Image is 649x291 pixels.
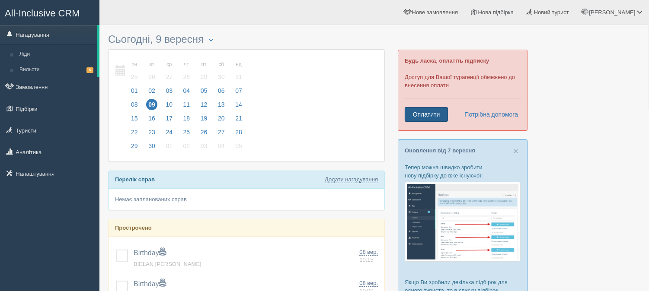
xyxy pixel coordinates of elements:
[230,100,245,114] a: 14
[198,127,210,138] span: 26
[513,146,518,156] span: ×
[129,127,140,138] span: 22
[146,85,157,96] span: 02
[181,140,192,152] span: 02
[161,56,177,86] a: ср 27
[359,248,381,264] a: 08 вер. 10:15
[478,9,514,16] span: Нова підбірка
[163,61,175,68] small: ср
[459,107,518,122] a: Потрібна допомога
[109,189,384,210] div: Немає запланованих справ
[129,61,140,68] small: пн
[161,86,177,100] a: 03
[146,99,157,110] span: 09
[179,86,195,100] a: 04
[163,99,175,110] span: 10
[196,141,212,155] a: 03
[233,71,244,82] span: 31
[198,61,210,68] small: пт
[163,71,175,82] span: 27
[213,86,230,100] a: 06
[144,114,160,127] a: 16
[196,114,212,127] a: 19
[134,261,201,267] a: BIELAN [PERSON_NAME]
[163,127,175,138] span: 24
[216,113,227,124] span: 20
[179,56,195,86] a: чт 28
[589,9,635,16] span: [PERSON_NAME]
[126,127,143,141] a: 22
[126,100,143,114] a: 08
[16,47,97,62] a: Ліди
[213,141,230,155] a: 04
[534,9,569,16] span: Новий турист
[161,141,177,155] a: 01
[216,61,227,68] small: сб
[161,127,177,141] a: 24
[161,114,177,127] a: 17
[129,99,140,110] span: 08
[405,163,521,180] p: Тепер можна швидко зробити нову підбірку до вже існуючої:
[230,114,245,127] a: 21
[405,107,448,122] a: Оплатити
[213,127,230,141] a: 27
[405,57,489,64] b: Будь ласка, оплатіть підписку
[134,249,166,256] span: Birthday
[126,56,143,86] a: пн 25
[233,140,244,152] span: 05
[213,56,230,86] a: сб 30
[144,56,160,86] a: вт 26
[213,100,230,114] a: 13
[179,100,195,114] a: 11
[146,61,157,68] small: вт
[115,176,155,183] b: Перелік справ
[233,113,244,124] span: 21
[163,85,175,96] span: 03
[163,113,175,124] span: 17
[181,99,192,110] span: 11
[86,67,93,73] span: 5
[144,127,160,141] a: 23
[0,0,99,24] a: All-Inclusive CRM
[198,113,210,124] span: 19
[216,127,227,138] span: 27
[179,141,195,155] a: 02
[198,140,210,152] span: 03
[230,86,245,100] a: 07
[216,140,227,152] span: 04
[216,85,227,96] span: 06
[196,86,212,100] a: 05
[198,85,210,96] span: 05
[144,141,160,155] a: 30
[181,127,192,138] span: 25
[196,100,212,114] a: 12
[412,9,458,16] span: Нове замовлення
[198,99,210,110] span: 12
[146,113,157,124] span: 16
[144,86,160,100] a: 02
[181,61,192,68] small: чт
[134,280,166,288] a: Birthday
[230,127,245,141] a: 28
[126,86,143,100] a: 01
[233,61,244,68] small: нд
[146,71,157,82] span: 26
[146,127,157,138] span: 23
[233,85,244,96] span: 07
[196,127,212,141] a: 26
[129,140,140,152] span: 29
[216,99,227,110] span: 13
[126,141,143,155] a: 29
[233,99,244,110] span: 14
[405,147,475,154] a: Оновлення від 7 вересня
[405,182,521,262] img: %D0%BF%D1%96%D0%B4%D0%B1%D1%96%D1%80%D0%BA%D0%B0-%D1%82%D1%83%D1%80%D0%B8%D1%81%D1%82%D1%83-%D1%8...
[181,113,192,124] span: 18
[108,34,385,45] h3: Сьогодні, 9 вересня
[129,85,140,96] span: 01
[398,50,528,131] div: Доступ для Вашої турагенції обмежено до внесення оплати
[146,140,157,152] span: 30
[179,127,195,141] a: 25
[126,114,143,127] a: 15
